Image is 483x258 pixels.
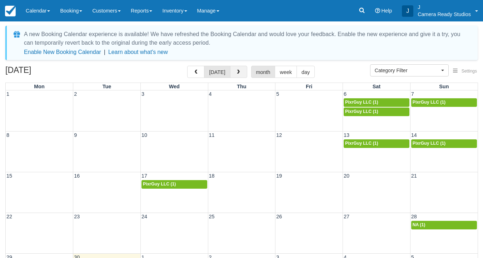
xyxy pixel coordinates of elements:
[251,66,275,78] button: month
[141,214,148,219] span: 24
[413,222,425,227] span: NA (1)
[410,91,415,97] span: 7
[373,84,380,89] span: Sat
[6,173,13,179] span: 15
[6,214,13,219] span: 22
[343,173,350,179] span: 20
[108,49,168,55] a: Learn about what's new
[275,214,283,219] span: 26
[418,4,471,11] p: J
[141,180,207,189] a: PixrGuy LLC (1)
[439,84,449,89] span: Sun
[345,109,378,114] span: PixrGuy LLC (1)
[411,98,477,107] a: PixrGuy LLC (1)
[413,100,445,105] span: PixrGuy LLC (1)
[370,64,449,76] button: Category Filter
[413,141,445,146] span: PixrGuy LLC (1)
[344,98,409,107] a: PixrGuy LLC (1)
[5,66,96,79] h2: [DATE]
[73,132,78,138] span: 9
[237,84,246,89] span: Thu
[343,91,347,97] span: 6
[297,66,315,78] button: day
[410,132,418,138] span: 14
[104,49,105,55] span: |
[103,84,111,89] span: Tue
[306,84,312,89] span: Fri
[375,8,380,13] i: Help
[24,30,469,47] div: A new Booking Calendar experience is available! We have refreshed the Booking Calendar and would ...
[275,91,280,97] span: 5
[462,69,477,74] span: Settings
[141,132,148,138] span: 10
[275,132,283,138] span: 12
[344,108,409,116] a: PixrGuy LLC (1)
[73,214,80,219] span: 23
[275,173,283,179] span: 19
[24,49,101,56] button: Enable New Booking Calendar
[73,91,78,97] span: 2
[6,132,10,138] span: 8
[410,214,418,219] span: 28
[5,6,16,16] img: checkfront-main-nav-mini-logo.png
[375,67,439,74] span: Category Filter
[449,66,481,76] button: Settings
[382,8,392,14] span: Help
[141,173,148,179] span: 17
[345,100,378,105] span: PixrGuy LLC (1)
[6,91,10,97] span: 1
[418,11,471,18] p: Camera Ready Studios
[411,221,477,229] a: NA (1)
[208,214,215,219] span: 25
[208,91,213,97] span: 4
[169,84,180,89] span: Wed
[343,214,350,219] span: 27
[208,132,215,138] span: 11
[204,66,230,78] button: [DATE]
[343,132,350,138] span: 13
[143,182,176,187] span: PixrGuy LLC (1)
[411,139,477,148] a: PixrGuy LLC (1)
[345,141,378,146] span: PixrGuy LLC (1)
[410,173,418,179] span: 21
[275,66,297,78] button: week
[34,84,45,89] span: Mon
[208,173,215,179] span: 18
[344,139,409,148] a: PixrGuy LLC (1)
[73,173,80,179] span: 16
[141,91,145,97] span: 3
[402,5,413,17] div: J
